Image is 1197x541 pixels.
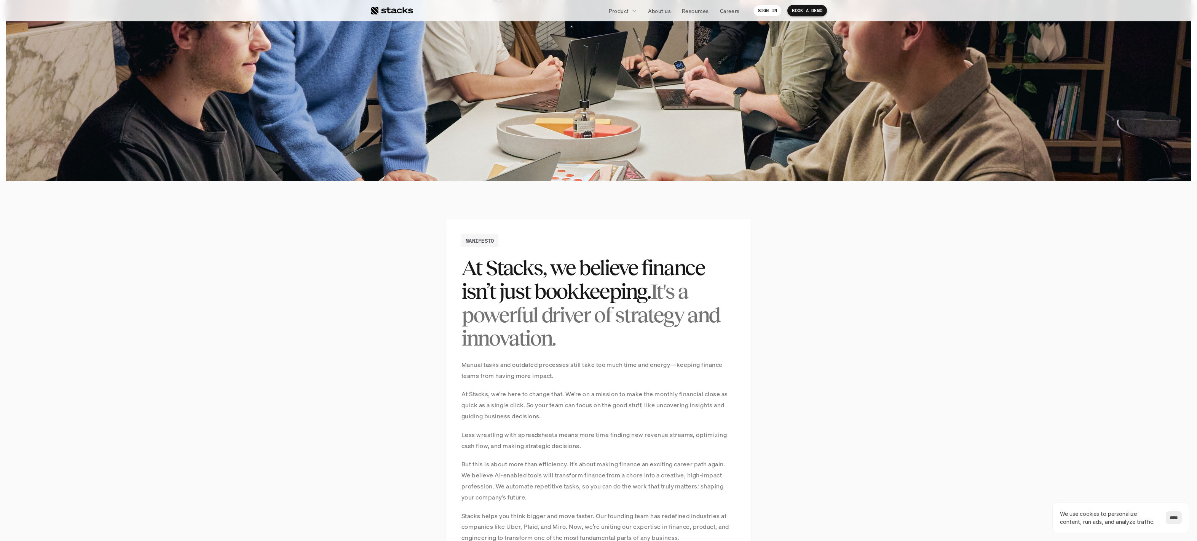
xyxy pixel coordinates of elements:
[461,256,736,350] h2: At Stacks, we believe finance isn’t just bookkeeping.
[643,4,675,18] a: About us
[461,459,736,503] p: But this is about more than efficiency. It’s about making finance an exciting career path again. ...
[466,237,494,245] h2: MANIFESTO
[758,8,777,13] p: SIGN IN
[715,4,744,18] a: Careers
[677,4,713,18] a: Resources
[609,7,629,15] p: Product
[461,429,736,451] p: Less wrestling with spreadsheets means more time finding new revenue streams, optimizing cash flo...
[461,279,723,350] span: It's a powerful driver of strategy and innovation.
[682,7,709,15] p: Resources
[753,5,782,16] a: SIGN IN
[461,389,736,421] p: At Stacks, we’re here to change that. We’re on a mission to make the monthly financial close as q...
[1060,510,1158,526] p: We use cookies to personalize content, run ads, and analyze traffic.
[792,8,822,13] p: BOOK A DEMO
[648,7,671,15] p: About us
[787,5,827,16] a: BOOK A DEMO
[461,359,736,381] p: Manual tasks and outdated processes still take too much time and energy—keeping finance teams fro...
[720,7,740,15] p: Careers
